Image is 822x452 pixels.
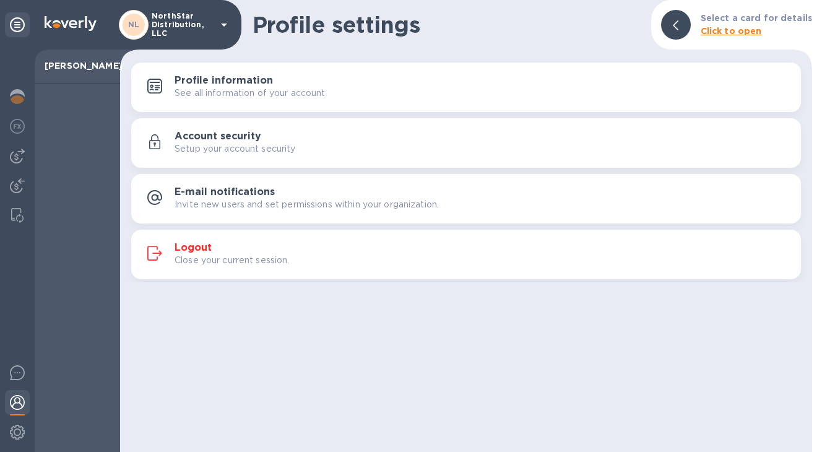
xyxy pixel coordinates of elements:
[131,174,801,224] button: E-mail notificationsInvite new users and set permissions within your organization.
[152,12,214,38] p: NorthStar Distribution, LLC
[175,75,273,87] h3: Profile information
[175,87,326,100] p: See all information of your account
[175,142,296,155] p: Setup your account security
[175,254,290,267] p: Close your current session.
[10,119,25,134] img: Foreign exchange
[175,198,439,211] p: Invite new users and set permissions within your organization.
[253,12,641,38] h1: Profile settings
[128,20,140,29] b: NL
[701,26,762,36] b: Click to open
[175,242,212,254] h3: Logout
[701,13,812,23] b: Select a card for details
[131,230,801,279] button: LogoutClose your current session.
[5,12,30,37] div: Unpin categories
[175,186,275,198] h3: E-mail notifications
[175,131,261,142] h3: Account security
[45,59,110,72] p: [PERSON_NAME]
[131,63,801,112] button: Profile informationSee all information of your account
[45,16,97,31] img: Logo
[131,118,801,168] button: Account securitySetup your account security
